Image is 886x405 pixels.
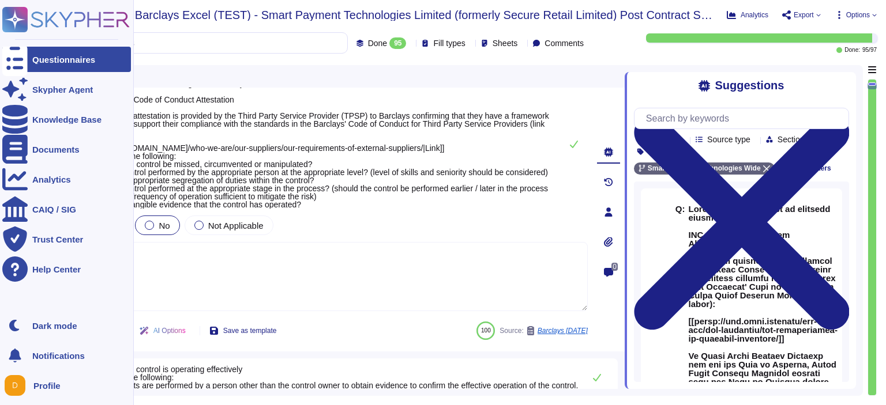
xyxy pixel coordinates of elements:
a: CAIQ / SIG [2,196,131,222]
div: Documents [32,145,80,154]
span: Save as template [223,327,277,334]
div: Help Center [32,265,81,274]
div: Questionnaires [32,55,95,64]
span: Notifications [32,351,85,360]
span: 100 [481,327,491,334]
div: Skypher Agent [32,85,93,94]
div: Trust Center [32,235,83,244]
a: Questionnaires [2,47,131,72]
span: AI Options [153,327,186,334]
a: Knowledge Base [2,107,131,132]
button: Analytics [727,10,768,20]
input: Search by keywords [640,108,849,128]
div: Dark mode [32,321,77,330]
span: Done: [844,47,860,53]
span: Options [846,12,870,18]
span: 95 / 97 [862,47,877,53]
a: Documents [2,137,131,162]
a: Skypher Agent [2,77,131,102]
span: Done [368,39,387,47]
input: Search by keywords [46,33,347,53]
span: Sheets [493,39,518,47]
span: 0 [611,263,618,271]
span: Source: [500,326,588,335]
span: Not Applicable [208,221,264,230]
span: Profile [33,381,61,390]
div: CAIQ / SIG [32,205,76,214]
a: Help Center [2,256,131,282]
a: Analytics [2,166,131,192]
span: Export [794,12,814,18]
div: Analytics [32,175,71,184]
img: user [5,375,25,396]
span: Attest if this control is designed effectively : COC-1.0 - Code of Conduct Attestation An annual ... [95,79,549,209]
span: No [159,221,170,230]
a: Trust Center [2,226,131,252]
span: Comments [545,39,584,47]
button: user [2,373,33,398]
div: Knowledge Base [32,115,102,124]
span: Barclays Excel (TEST) - Smart Payment Technologies Limited (formerly Secure Retail Limited) Post ... [135,9,718,21]
button: Save as template [200,319,286,342]
div: 95 [389,37,406,49]
span: Analytics [741,12,768,18]
span: Barclays [DATE] [538,327,588,334]
span: Fill types [433,39,465,47]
